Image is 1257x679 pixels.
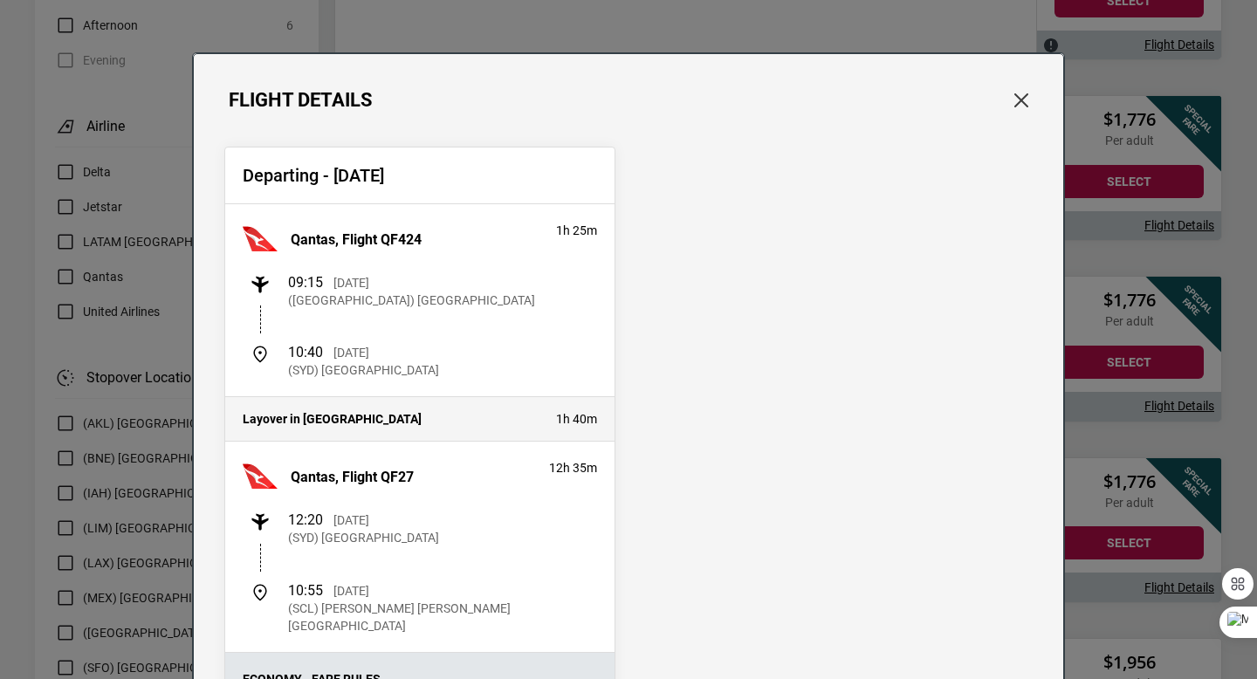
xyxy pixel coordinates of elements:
[288,361,439,379] p: (SYD) [GEOGRAPHIC_DATA]
[243,165,597,186] h2: Departing - [DATE]
[288,344,323,360] span: 10:40
[243,412,539,427] h4: Layover in [GEOGRAPHIC_DATA]
[556,410,597,428] p: 1h 40m
[288,600,597,634] p: (SCL) [PERSON_NAME] [PERSON_NAME][GEOGRAPHIC_DATA]
[291,231,422,248] h3: Qantas, Flight QF424
[333,511,369,529] p: [DATE]
[229,89,373,112] h1: Flight Details
[549,459,597,477] p: 12h 35m
[1010,89,1033,112] button: Close
[556,222,597,239] p: 1h 25m
[288,511,323,528] span: 12:20
[288,274,323,291] span: 09:15
[291,469,414,485] h3: Qantas, Flight QF27
[333,582,369,600] p: [DATE]
[243,459,278,494] img: Qantas
[288,529,439,546] p: (SYD) [GEOGRAPHIC_DATA]
[333,344,369,361] p: [DATE]
[288,582,323,599] span: 10:55
[243,222,278,257] img: Qantas
[288,291,535,309] p: ([GEOGRAPHIC_DATA]) [GEOGRAPHIC_DATA]
[333,274,369,291] p: [DATE]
